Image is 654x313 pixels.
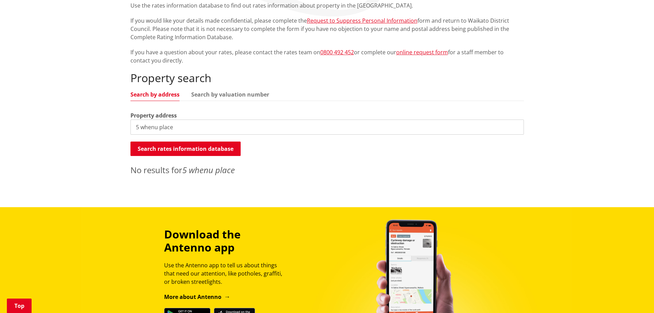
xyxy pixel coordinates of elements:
[7,299,32,313] a: Top
[396,48,448,56] a: online request form
[130,142,241,156] button: Search rates information database
[130,1,524,10] p: Use the rates information database to find out rates information about property in the [GEOGRAPHI...
[164,261,288,286] p: Use the Antenno app to tell us about things that need our attention, like potholes, graffiti, or ...
[130,120,524,135] input: e.g. Duke Street NGARUAWAHIA
[182,164,235,176] em: 5 whenu place
[130,111,177,120] label: Property address
[130,92,180,97] a: Search by address
[130,71,524,85] h2: Property search
[622,284,647,309] iframe: Messenger Launcher
[164,228,288,254] h3: Download the Antenno app
[191,92,269,97] a: Search by valuation number
[164,293,230,301] a: More about Antenno
[130,48,524,65] p: If you have a question about your rates, please contact the rates team on or complete our for a s...
[320,48,354,56] a: 0800 492 452
[307,17,417,24] a: Request to Suppress Personal Information
[130,164,524,176] p: No results for
[130,16,524,41] p: If you would like your details made confidential, please complete the form and return to Waikato ...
